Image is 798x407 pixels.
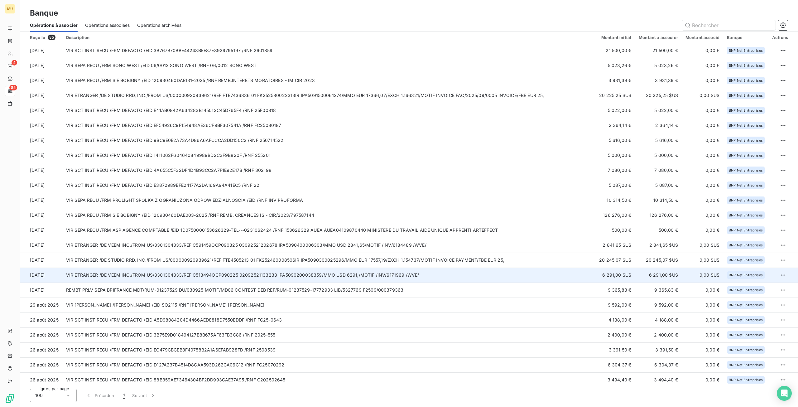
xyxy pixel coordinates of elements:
[66,35,591,40] div: Description
[682,193,723,208] td: 0,00 €
[20,298,62,313] td: 29 août 2025
[682,313,723,327] td: 0,00 €
[595,253,635,268] td: 20 245,07 $US
[82,389,119,402] button: Précédent
[20,193,62,208] td: [DATE]
[62,193,595,208] td: VIR SEPA RECU /FRM PROLIGHT SPOLKA Z OGRANICZONA ODPOWIEDZIALNOSCIA /EID /RNF INV PROFORMA
[729,213,763,217] span: BNP Net Entreprises
[635,372,682,387] td: 3 494,40 €
[20,223,62,238] td: [DATE]
[682,283,723,298] td: 0,00 €
[595,58,635,73] td: 5 023,26 €
[20,327,62,342] td: 26 août 2025
[20,313,62,327] td: 26 août 2025
[20,238,62,253] td: [DATE]
[62,88,595,103] td: VIR ETRANGER /DE STUDIO RRD, INC./FROM US/000000920939621/REF FTE7436836 01 FK252580022313IR IPA5...
[729,138,763,142] span: BNP Net Entreprises
[729,348,763,352] span: BNP Net Entreprises
[62,163,595,178] td: VIR SCT INST RECU /FRM DEFACTO /EID 4A655C5F32DF4D4B93CC2A7F1E92E17B /RNF 302198
[729,318,763,322] span: BNP Net Entreprises
[729,378,763,382] span: BNP Net Entreprises
[682,103,723,118] td: 0,00 €
[777,386,792,401] div: Open Intercom Messenger
[729,303,763,307] span: BNP Net Entreprises
[682,88,723,103] td: 0,00 $US
[20,283,62,298] td: [DATE]
[635,58,682,73] td: 5 023,26 €
[729,243,763,247] span: BNP Net Entreprises
[729,109,763,112] span: BNP Net Entreprises
[62,133,595,148] td: VIR SCT INST RECU /FRM DEFACTO /EID 9BC9E0E2A73A4D86A6AFCCCA2DD150C2 /RNF 250714522
[635,253,682,268] td: 20 245,07 $US
[20,118,62,133] td: [DATE]
[635,163,682,178] td: 7 080,00 €
[635,148,682,163] td: 5 000,00 €
[62,73,595,88] td: VIR SEPA RECU /FRM SIE BOBIGNY /EID 120930460DAE131-2025 /RNF REMB.INTERETS MORATOIRES - IM CIR 2023
[595,208,635,223] td: 126 276,00 €
[20,178,62,193] td: [DATE]
[595,118,635,133] td: 2 364,14 €
[682,223,723,238] td: 0,00 €
[729,258,763,262] span: BNP Net Entreprises
[682,178,723,193] td: 0,00 €
[635,103,682,118] td: 5 022,00 €
[682,118,723,133] td: 0,00 €
[729,168,763,172] span: BNP Net Entreprises
[729,79,763,82] span: BNP Net Entreprises
[30,35,59,40] div: Reçu le
[682,20,776,30] input: Rechercher
[62,313,595,327] td: VIR SCT INST RECU /FRM DEFACTO /EID A5D98084204D4466AED8818D7550EDDF /RNF FC25-0643
[595,298,635,313] td: 9 592,00 €
[635,357,682,372] td: 6 304,37 €
[62,372,595,387] td: VIR SCT INST RECU /FRM DEFACTO /EID 88B359AE73464304BF2DD993CAE37A95 /RNF C202502645
[595,73,635,88] td: 3 931,39 €
[20,133,62,148] td: [DATE]
[595,148,635,163] td: 5 000,00 €
[635,73,682,88] td: 3 931,39 €
[635,193,682,208] td: 10 314,50 €
[682,342,723,357] td: 0,00 €
[62,342,595,357] td: VIR SCT INST RECU /FRM DEFACTO /EID EC479CBCEB8F40758B2A1A6EFAB928FD /RNF 2508539
[595,268,635,283] td: 6 291,00 $US
[595,357,635,372] td: 6 304,37 €
[20,357,62,372] td: 26 août 2025
[48,35,55,40] span: 85
[62,43,595,58] td: VIR SCT INST RECU /FRM DEFACTO /EID 3B767B70BBE44248BEE87E8929795197 /RNF 2601859
[595,163,635,178] td: 7 080,00 €
[595,313,635,327] td: 4 188,00 €
[685,35,719,40] div: Montant associé
[62,283,595,298] td: REMBT PRLV SEPA BPIFRANCE MDT/RUM-01237529 DU/030925 MOTIF/MD06 CONTEST DEB REF/RUM-01237529-1777...
[682,372,723,387] td: 0,00 €
[595,327,635,342] td: 2 400,00 €
[595,178,635,193] td: 5 087,00 €
[595,223,635,238] td: 500,00 €
[20,342,62,357] td: 26 août 2025
[729,273,763,277] span: BNP Net Entreprises
[20,208,62,223] td: [DATE]
[682,73,723,88] td: 0,00 €
[20,58,62,73] td: [DATE]
[62,238,595,253] td: VIR ETRANGER /DE VEEM INC./FROM US/3301304333/REF C591459OCP090325 03092521202678 IPA509040000630...
[635,327,682,342] td: 2 400,00 €
[729,94,763,97] span: BNP Net Entreprises
[729,153,763,157] span: BNP Net Entreprises
[635,178,682,193] td: 5 087,00 €
[595,88,635,103] td: 20 225,25 $US
[5,393,15,403] img: Logo LeanPay
[635,43,682,58] td: 21 500,00 €
[20,253,62,268] td: [DATE]
[20,163,62,178] td: [DATE]
[62,268,595,283] td: VIR ETRANGER /DE VEEM INC./FROM US/3301304333/REF C513494OCP090225 02092521133233 IPA509020003835...
[635,298,682,313] td: 9 592,00 €
[635,283,682,298] td: 9 365,83 €
[682,133,723,148] td: 0,00 €
[62,253,595,268] td: VIR ETRANGER /DE STUDIO RRD, INC./FROM US/000000920939621/REF FTE4505213 01 FK252460008506IR IPA5...
[635,342,682,357] td: 3 391,50 €
[595,342,635,357] td: 3 391,50 €
[20,148,62,163] td: [DATE]
[729,49,763,52] span: BNP Net Entreprises
[682,253,723,268] td: 0,00 $US
[62,223,595,238] td: VIR SEPA RECU /FRM ASP AGENCE COMPTABLE /EID 1D0750000153626329-TEL---0231062424 /RNF 153626329 A...
[20,103,62,118] td: [DATE]
[729,288,763,292] span: BNP Net Entreprises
